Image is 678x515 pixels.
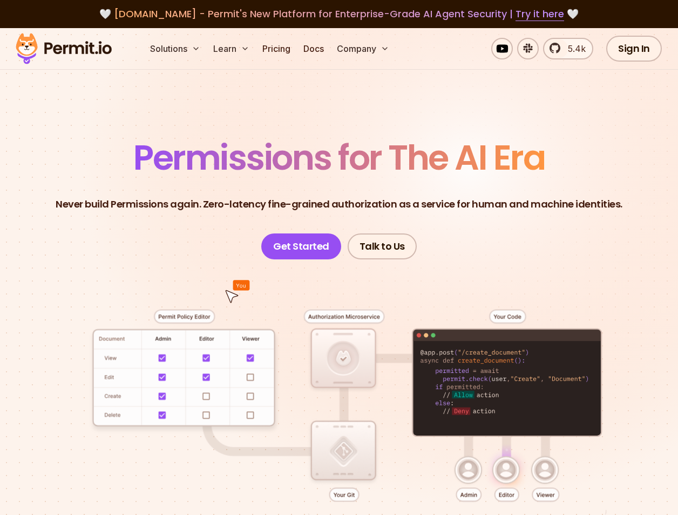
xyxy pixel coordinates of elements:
[333,38,394,59] button: Company
[11,30,117,67] img: Permit logo
[209,38,254,59] button: Learn
[606,36,662,62] a: Sign In
[516,7,564,21] a: Try it here
[348,233,417,259] a: Talk to Us
[146,38,205,59] button: Solutions
[114,7,564,21] span: [DOMAIN_NAME] - Permit's New Platform for Enterprise-Grade AI Agent Security |
[26,6,652,22] div: 🤍 🤍
[543,38,593,59] a: 5.4k
[561,42,586,55] span: 5.4k
[299,38,328,59] a: Docs
[56,197,622,212] p: Never build Permissions again. Zero-latency fine-grained authorization as a service for human and...
[133,133,545,182] span: Permissions for The AI Era
[261,233,341,259] a: Get Started
[258,38,295,59] a: Pricing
